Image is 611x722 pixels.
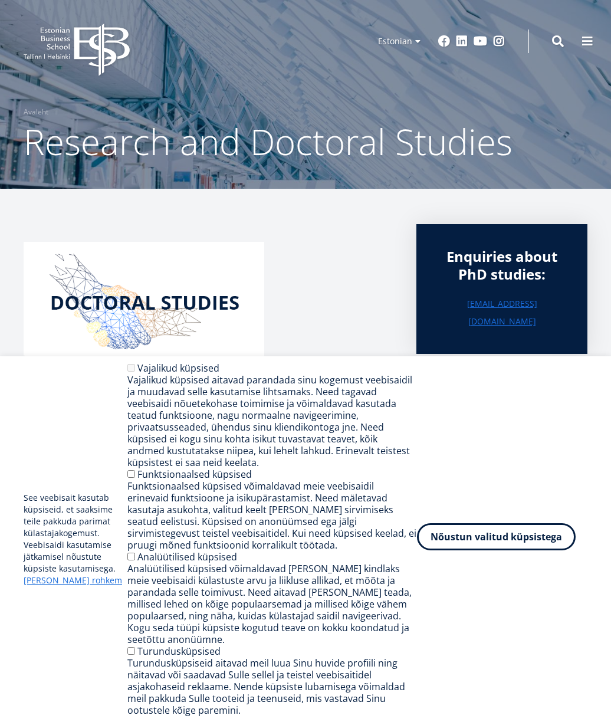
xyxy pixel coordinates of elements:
[456,35,468,47] a: Linkedin
[127,374,417,468] div: Vajalikud küpsised aitavad parandada sinu kogemust veebisaidil ja muudavad selle kasutamise lihts...
[417,523,576,550] button: Nõustun valitud küpsistega
[440,248,564,283] div: Enquiries about PhD studies:
[474,35,487,47] a: Youtube
[24,106,48,118] a: Avaleht
[127,480,417,551] div: Funktsionaalsed küpsised võimaldavad meie veebisaidil erinevaid funktsioone ja isikupärastamist. ...
[24,117,513,166] span: Research and Doctoral Studies
[137,550,237,563] label: Analüütilised küpsised
[24,492,127,586] p: See veebisait kasutab küpsiseid, et saaksime teile pakkuda parimat külastajakogemust. Veebisaidi ...
[438,35,450,47] a: Facebook
[24,575,122,586] a: [PERSON_NAME] rohkem
[137,468,252,481] label: Funktsionaalsed küpsised
[440,295,564,330] a: [EMAIL_ADDRESS][DOMAIN_NAME]
[137,362,219,375] label: Vajalikud küpsised
[137,645,221,658] label: Turundusküpsised
[493,35,505,47] a: Instagram
[127,657,417,716] div: Turundusküpsiseid aitavad meil luua Sinu huvide profiili ning näitavad või saadavad Sulle sellel ...
[127,563,417,645] div: Analüütilised küpsised võimaldavad [PERSON_NAME] kindlaks meie veebisaidi külastuste arvu ja liik...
